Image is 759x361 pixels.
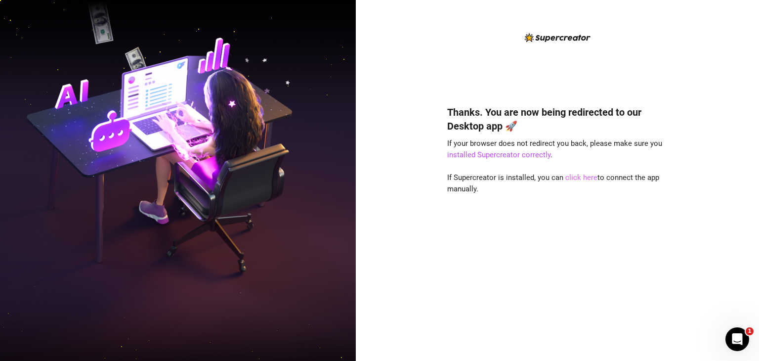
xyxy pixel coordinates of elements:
[746,327,754,335] span: 1
[447,139,662,160] span: If your browser does not redirect you back, please make sure you .
[447,105,668,133] h4: Thanks. You are now being redirected to our Desktop app 🚀
[525,33,590,42] img: logo-BBDzfeDw.svg
[565,173,597,182] a: click here
[447,173,659,194] span: If Supercreator is installed, you can to connect the app manually.
[725,327,749,351] iframe: Intercom live chat
[447,150,550,159] a: installed Supercreator correctly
